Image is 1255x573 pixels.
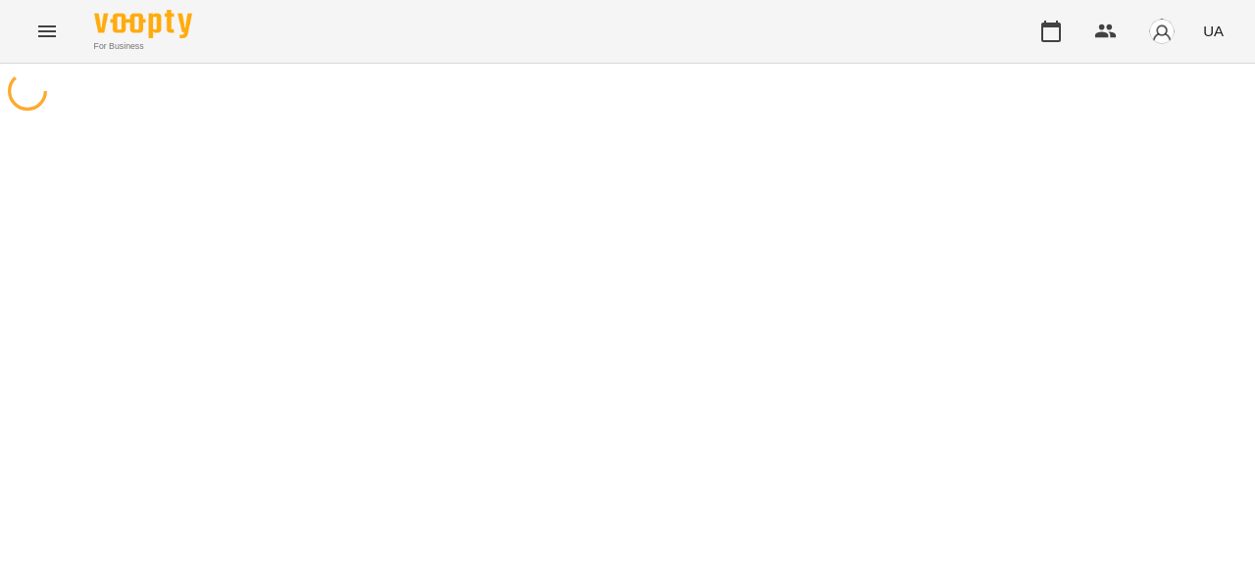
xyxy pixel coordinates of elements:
img: avatar_s.png [1148,18,1176,45]
img: Voopty Logo [94,10,192,38]
span: UA [1203,21,1224,41]
span: For Business [94,40,192,53]
button: Menu [24,8,71,55]
button: UA [1195,13,1231,49]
